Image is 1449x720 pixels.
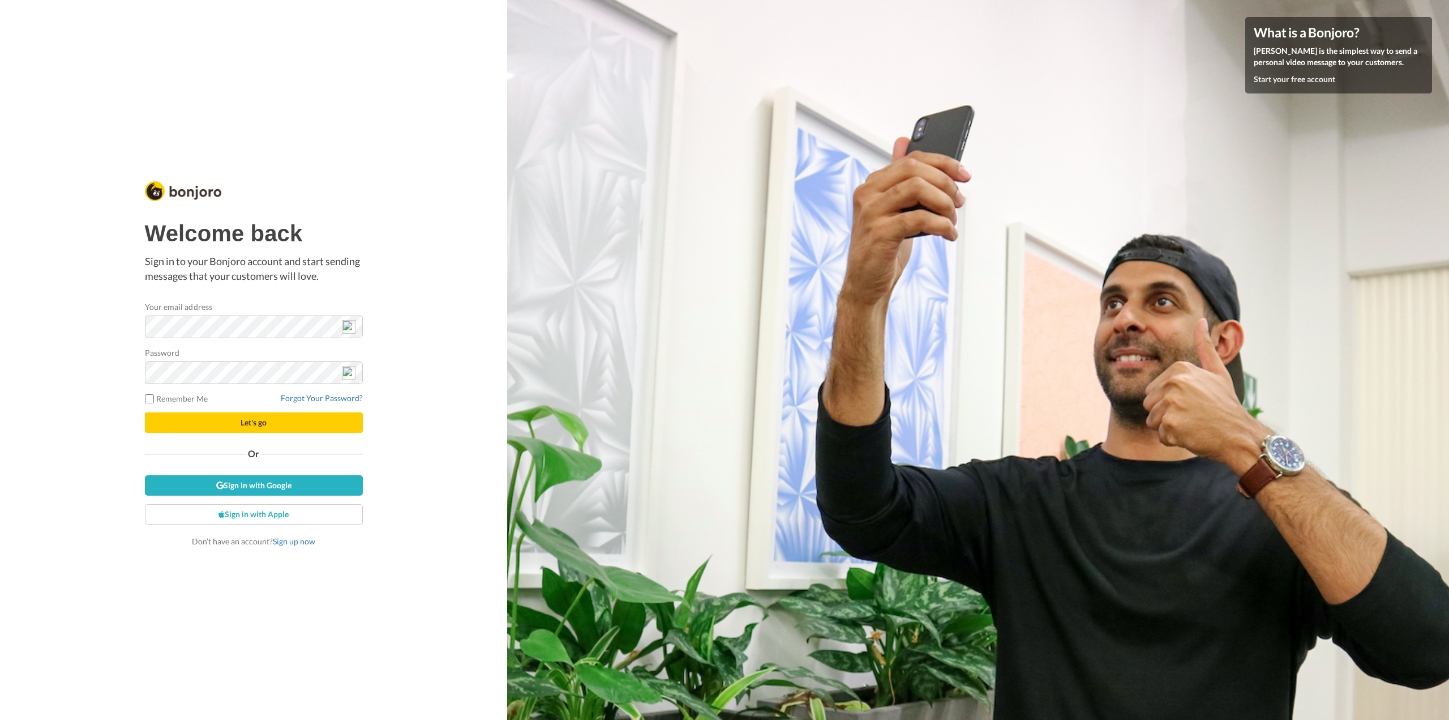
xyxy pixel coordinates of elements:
img: npw-badge-icon-locked.svg [342,366,355,380]
label: Remember Me [145,393,208,404]
input: Remember Me [145,394,154,403]
a: Start your free account [1254,74,1335,84]
button: Let's go [145,412,363,433]
a: Forgot Your Password? [281,393,363,403]
img: npw-badge-icon-locked.svg [342,320,355,334]
label: Password [145,347,180,359]
a: Sign up now [273,536,315,546]
label: Your email address [145,301,212,313]
a: Sign in with Apple [145,504,363,525]
a: Sign in with Google [145,475,363,496]
p: Sign in to your Bonjoro account and start sending messages that your customers will love. [145,254,363,283]
h4: What is a Bonjoro? [1254,25,1424,40]
span: Let's go [241,417,267,427]
span: Or [246,450,261,458]
span: Don’t have an account? [192,536,315,546]
h1: Welcome back [145,221,363,246]
p: [PERSON_NAME] is the simplest way to send a personal video message to your customers. [1254,45,1424,68]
